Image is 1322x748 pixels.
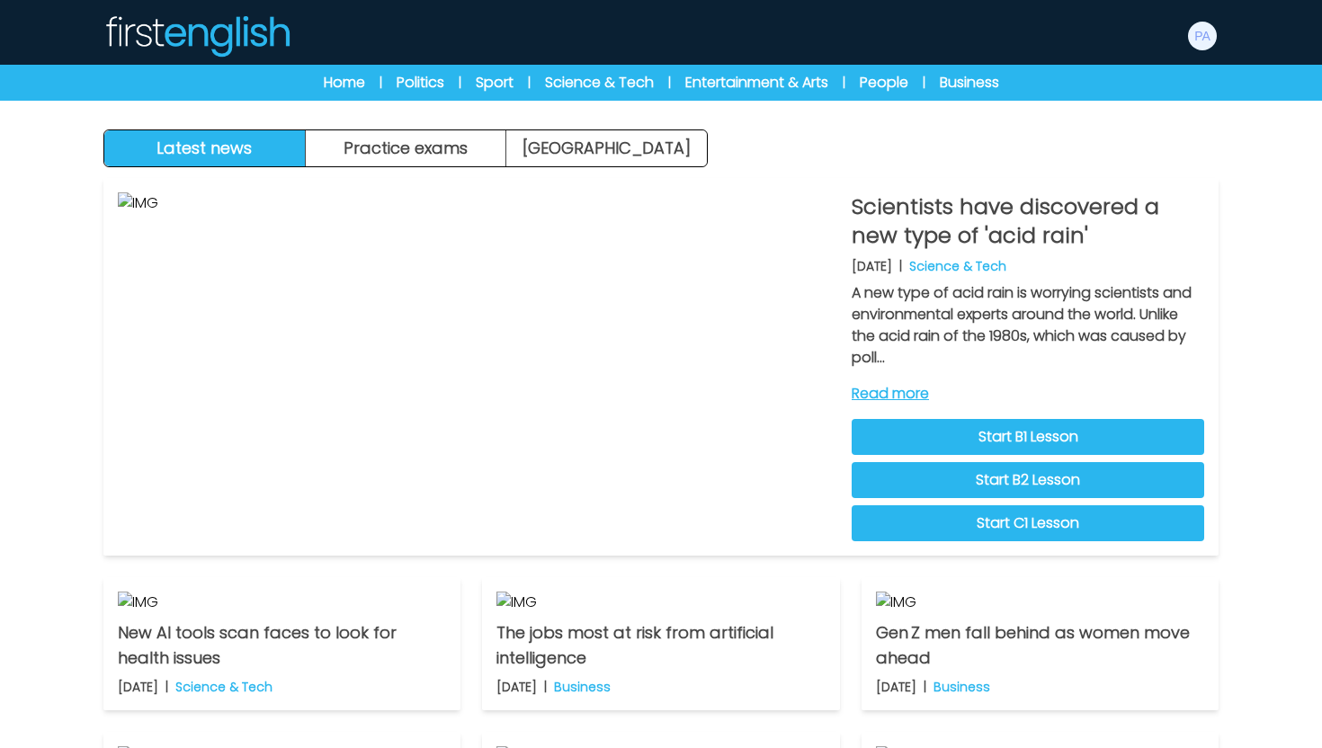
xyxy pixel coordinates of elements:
button: Practice exams [306,130,507,166]
a: Science & Tech [545,72,654,93]
p: Science & Tech [909,257,1006,275]
a: Politics [397,72,444,93]
a: People [860,72,908,93]
img: Paul All [1188,22,1217,50]
p: Business [554,678,611,696]
span: | [528,74,531,92]
span: | [668,74,671,92]
b: | [924,678,926,696]
img: IMG [496,592,825,613]
p: Scientists have discovered a new type of 'acid rain' [852,192,1204,250]
p: New AI tools scan faces to look for health issues [118,620,446,671]
a: Start B1 Lesson [852,419,1204,455]
p: [DATE] [118,678,158,696]
p: Gen Z men fall behind as women move ahead [876,620,1204,671]
span: | [380,74,382,92]
p: The jobs most at risk from artificial intelligence [496,620,825,671]
img: Logo [103,14,290,58]
a: IMG The jobs most at risk from artificial intelligence [DATE] | Business [482,577,839,710]
img: IMG [118,192,837,541]
span: | [923,74,925,92]
p: Business [933,678,990,696]
a: IMG New AI tools scan faces to look for health issues [DATE] | Science & Tech [103,577,460,710]
a: Start C1 Lesson [852,505,1204,541]
p: [DATE] [876,678,916,696]
img: IMG [118,592,446,613]
p: A new type of acid rain is worrying scientists and environmental experts around the world. Unlike... [852,282,1204,369]
b: | [899,257,902,275]
p: Science & Tech [175,678,272,696]
p: [DATE] [496,678,537,696]
b: | [544,678,547,696]
a: Home [324,72,365,93]
a: [GEOGRAPHIC_DATA] [506,130,707,166]
button: Latest news [104,130,306,166]
a: IMG Gen Z men fall behind as women move ahead [DATE] | Business [862,577,1219,710]
img: IMG [876,592,1204,613]
span: | [843,74,845,92]
a: Sport [476,72,514,93]
a: Business [940,72,999,93]
a: Read more [852,383,1204,405]
span: | [459,74,461,92]
a: Start B2 Lesson [852,462,1204,498]
a: Entertainment & Arts [685,72,828,93]
p: [DATE] [852,257,892,275]
b: | [165,678,168,696]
